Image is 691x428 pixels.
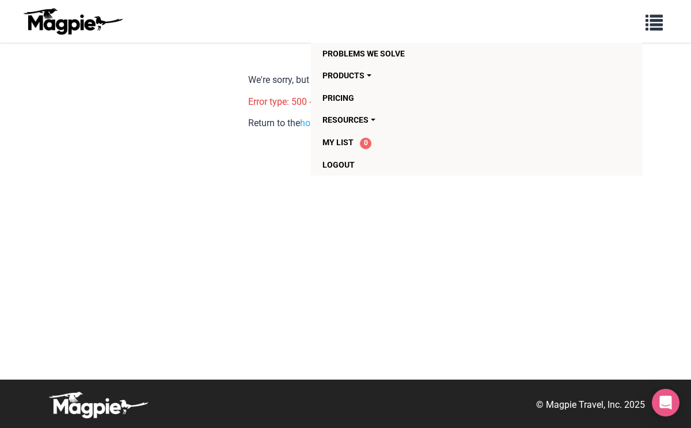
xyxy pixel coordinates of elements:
a: Resources [322,109,585,131]
span: My List [322,138,354,147]
a: Logout [322,154,585,176]
a: homepage [300,118,343,128]
a: Problems we solve [322,43,585,65]
img: logo-ab69f6fb50320c5b225c76a69d11143b.png [21,7,124,35]
a: My List 0 [322,131,585,154]
img: logo-white-d94fa1abed81b67a048b3d0f0ab5b955.png [46,391,150,419]
a: Pricing [322,87,585,109]
p: Error type: 500 - Internal server error [248,94,443,109]
p: We're sorry, but something went wrong. [248,73,443,88]
p: © Magpie Travel, Inc. 2025 [536,397,645,412]
div: Open Intercom Messenger [652,389,679,416]
span: 0 [360,138,371,149]
p: Return to the or press the back button. [248,116,443,131]
a: Products [322,65,585,86]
